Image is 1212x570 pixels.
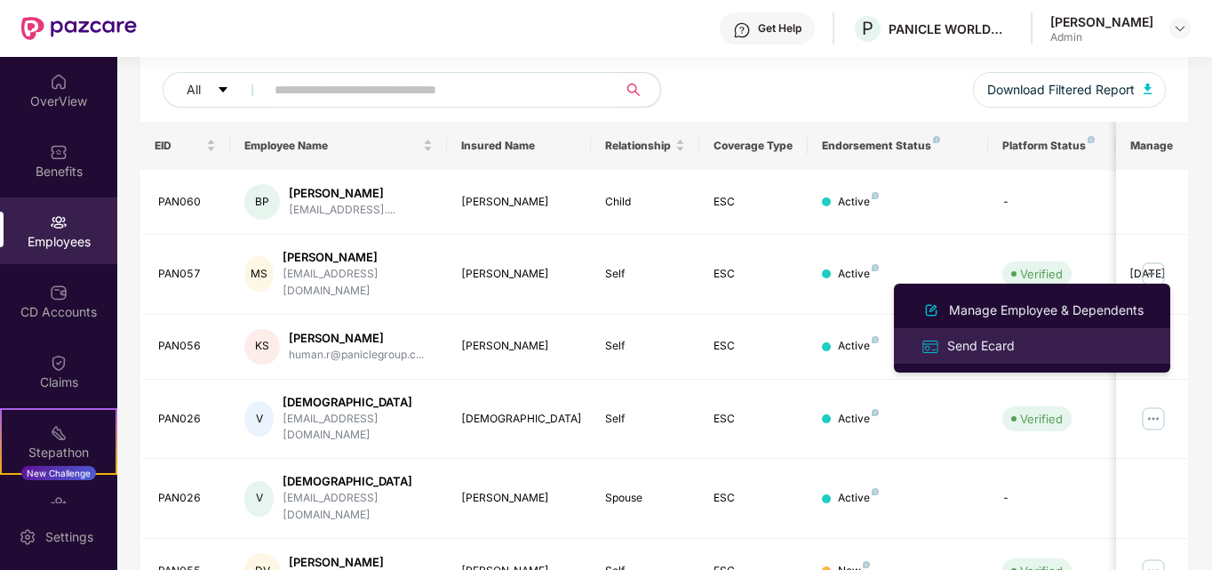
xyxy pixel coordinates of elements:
div: [PERSON_NAME] [461,338,578,355]
div: Verified [1020,410,1063,428]
div: Active [838,194,879,211]
img: svg+xml;base64,PHN2ZyBpZD0iSG9tZSIgeG1sbnM9Imh0dHA6Ly93d3cudzMub3JnLzIwMDAvc3ZnIiB3aWR0aD0iMjAiIG... [50,73,68,91]
div: [PERSON_NAME] [283,249,433,266]
img: svg+xml;base64,PHN2ZyB4bWxucz0iaHR0cDovL3d3dy53My5vcmcvMjAwMC9zdmciIHdpZHRoPSI4IiBoZWlnaHQ9IjgiIH... [872,192,879,199]
th: Coverage Type [699,122,808,170]
th: Employee Name [230,122,447,170]
img: svg+xml;base64,PHN2ZyBpZD0iSGVscC0zMngzMiIgeG1sbnM9Imh0dHA6Ly93d3cudzMub3JnLzIwMDAvc3ZnIiB3aWR0aD... [733,21,751,39]
div: Active [838,411,879,428]
th: Relationship [591,122,699,170]
span: All [187,80,201,100]
div: [PERSON_NAME] [461,266,578,283]
div: [DEMOGRAPHIC_DATA] [283,394,433,411]
div: Active [838,490,879,507]
div: Self [605,338,685,355]
th: Manage [1116,122,1188,170]
div: Spouse [605,490,685,507]
th: Insured Name [447,122,592,170]
div: PAN056 [158,338,217,355]
img: svg+xml;base64,PHN2ZyBpZD0iQ2xhaW0iIHhtbG5zPSJodHRwOi8vd3d3LnczLm9yZy8yMDAwL3N2ZyIgd2lkdGg9IjIwIi... [50,354,68,372]
div: V [244,401,274,437]
div: [EMAIL_ADDRESS][DOMAIN_NAME] [283,411,433,445]
span: Download Filtered Report [987,80,1135,100]
div: human.r@paniclegroup.c... [289,347,424,364]
div: PAN057 [158,266,217,283]
div: [PERSON_NAME] [461,194,578,211]
img: svg+xml;base64,PHN2ZyB4bWxucz0iaHR0cDovL3d3dy53My5vcmcvMjAwMC9zdmciIHdpZHRoPSI4IiBoZWlnaHQ9IjgiIH... [872,264,879,271]
div: PAN026 [158,490,217,507]
td: - [988,170,1114,235]
div: PAN060 [158,194,217,211]
img: svg+xml;base64,PHN2ZyB4bWxucz0iaHR0cDovL3d3dy53My5vcmcvMjAwMC9zdmciIHdpZHRoPSIxNiIgaGVpZ2h0PSIxNi... [921,337,940,357]
div: [PERSON_NAME] [289,185,395,202]
td: - [988,459,1114,539]
div: [PERSON_NAME] [289,330,424,347]
img: svg+xml;base64,PHN2ZyBpZD0iQmVuZWZpdHMiIHhtbG5zPSJodHRwOi8vd3d3LnczLm9yZy8yMDAwL3N2ZyIgd2lkdGg9Ij... [50,143,68,161]
img: New Pazcare Logo [21,17,137,40]
div: V [244,481,274,517]
img: svg+xml;base64,PHN2ZyB4bWxucz0iaHR0cDovL3d3dy53My5vcmcvMjAwMC9zdmciIHhtbG5zOnhsaW5rPSJodHRwOi8vd3... [921,300,942,321]
img: svg+xml;base64,PHN2ZyBpZD0iRW1wbG95ZWVzIiB4bWxucz0iaHR0cDovL3d3dy53My5vcmcvMjAwMC9zdmciIHdpZHRoPS... [50,213,68,231]
div: Send Ecard [944,336,1018,356]
img: svg+xml;base64,PHN2ZyB4bWxucz0iaHR0cDovL3d3dy53My5vcmcvMjAwMC9zdmciIHdpZHRoPSI4IiBoZWlnaHQ9IjgiIH... [863,561,870,568]
div: PAN026 [158,411,217,428]
div: [PERSON_NAME] [1050,13,1153,30]
span: caret-down [217,84,229,98]
div: ESC [714,490,793,507]
button: search [617,72,661,108]
span: Relationship [605,139,672,153]
div: Manage Employee & Dependents [945,301,1147,320]
img: svg+xml;base64,PHN2ZyB4bWxucz0iaHR0cDovL3d3dy53My5vcmcvMjAwMC9zdmciIHdpZHRoPSI4IiBoZWlnaHQ9IjgiIH... [1088,136,1095,143]
div: [DEMOGRAPHIC_DATA] [283,473,433,490]
div: BP [244,184,280,220]
img: svg+xml;base64,PHN2ZyBpZD0iQ0RfQWNjb3VudHMiIGRhdGEtbmFtZT0iQ0QgQWNjb3VudHMiIHhtbG5zPSJodHRwOi8vd3... [50,284,68,301]
div: [PERSON_NAME] [461,490,578,507]
div: Self [605,266,685,283]
div: Active [838,266,879,283]
div: Get Help [758,21,801,36]
div: ESC [714,194,793,211]
span: P [862,18,873,39]
div: ESC [714,266,793,283]
span: search [617,83,651,97]
div: [EMAIL_ADDRESS].... [289,202,395,219]
div: Platform Status [1002,139,1100,153]
div: KS [244,329,280,365]
span: EID [155,139,203,153]
img: svg+xml;base64,PHN2ZyB4bWxucz0iaHR0cDovL3d3dy53My5vcmcvMjAwMC9zdmciIHdpZHRoPSI4IiBoZWlnaHQ9IjgiIH... [872,409,879,416]
div: Verified [1020,265,1063,283]
img: manageButton [1139,260,1168,288]
div: [EMAIL_ADDRESS][DOMAIN_NAME] [283,490,433,524]
th: EID [140,122,231,170]
div: Stepathon [2,444,116,462]
div: [EMAIL_ADDRESS][DOMAIN_NAME] [283,266,433,300]
div: PANICLE WORLDWIDE PRIVATE LIMITED [889,20,1013,37]
span: Employee Name [244,139,419,153]
div: Settings [40,528,99,546]
div: New Challenge [21,466,96,480]
img: svg+xml;base64,PHN2ZyBpZD0iRW5kb3JzZW1lbnRzIiB4bWxucz0iaHR0cDovL3d3dy53My5vcmcvMjAwMC9zdmciIHdpZH... [50,494,68,512]
div: ESC [714,411,793,428]
div: Child [605,194,685,211]
img: svg+xml;base64,PHN2ZyB4bWxucz0iaHR0cDovL3d3dy53My5vcmcvMjAwMC9zdmciIHhtbG5zOnhsaW5rPSJodHRwOi8vd3... [1144,84,1152,94]
div: Admin [1050,30,1153,44]
img: svg+xml;base64,PHN2ZyB4bWxucz0iaHR0cDovL3d3dy53My5vcmcvMjAwMC9zdmciIHdpZHRoPSI4IiBoZWlnaHQ9IjgiIH... [872,336,879,343]
img: svg+xml;base64,PHN2ZyB4bWxucz0iaHR0cDovL3d3dy53My5vcmcvMjAwMC9zdmciIHdpZHRoPSIyMSIgaGVpZ2h0PSIyMC... [50,424,68,442]
img: svg+xml;base64,PHN2ZyB4bWxucz0iaHR0cDovL3d3dy53My5vcmcvMjAwMC9zdmciIHdpZHRoPSI4IiBoZWlnaHQ9IjgiIH... [872,488,879,495]
button: Allcaret-down [163,72,271,108]
div: Endorsement Status [822,139,974,153]
div: MS [244,256,274,292]
img: manageButton [1139,405,1168,433]
button: Download Filtered Report [973,72,1167,108]
div: [DEMOGRAPHIC_DATA] [461,411,578,428]
img: svg+xml;base64,PHN2ZyBpZD0iRHJvcGRvd24tMzJ4MzIiIHhtbG5zPSJodHRwOi8vd3d3LnczLm9yZy8yMDAwL3N2ZyIgd2... [1173,21,1187,36]
div: ESC [714,338,793,355]
div: Active [838,338,879,355]
img: svg+xml;base64,PHN2ZyB4bWxucz0iaHR0cDovL3d3dy53My5vcmcvMjAwMC9zdmciIHdpZHRoPSI4IiBoZWlnaHQ9IjgiIH... [933,136,940,143]
img: svg+xml;base64,PHN2ZyBpZD0iU2V0dGluZy0yMHgyMCIgeG1sbnM9Imh0dHA6Ly93d3cudzMub3JnLzIwMDAvc3ZnIiB3aW... [19,528,36,546]
div: Self [605,411,685,428]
